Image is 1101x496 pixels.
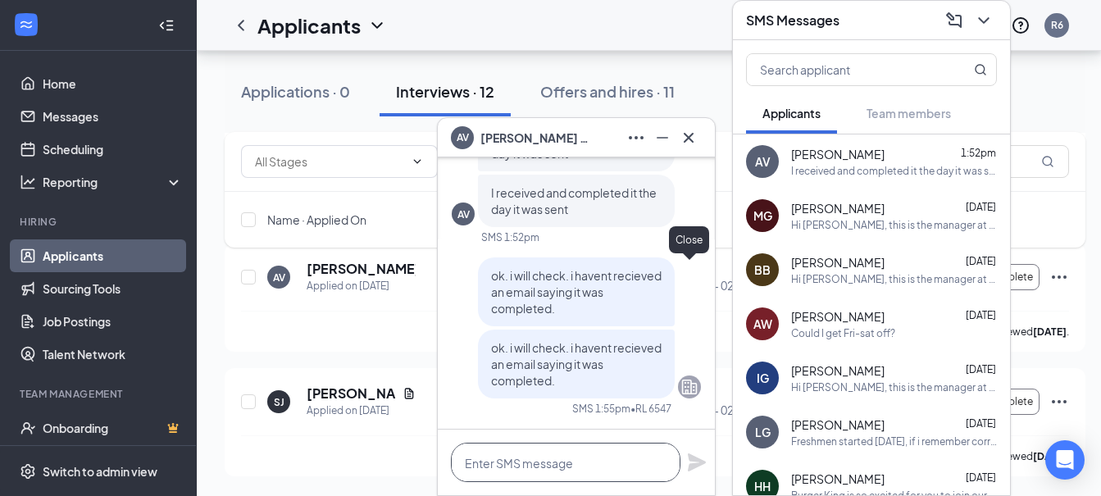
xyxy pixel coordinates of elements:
svg: Analysis [20,174,36,190]
a: Messages [43,100,183,133]
a: Applicants [43,239,183,272]
span: [DATE] [966,417,996,430]
span: Team members [867,106,951,121]
svg: QuestionInfo [1011,16,1030,35]
div: AW [753,316,772,332]
div: IG [757,370,769,386]
div: Could I get Fri-sat off? [791,326,895,340]
div: Applications · 0 [241,81,350,102]
svg: ComposeMessage [944,11,964,30]
svg: ChevronLeft [231,16,251,35]
span: [DATE] [966,309,996,321]
svg: MagnifyingGlass [1041,155,1054,168]
svg: ChevronDown [411,155,424,168]
div: AV [457,207,470,221]
span: [PERSON_NAME] [791,200,885,216]
span: [PERSON_NAME] [791,471,885,487]
svg: ChevronDown [367,16,387,35]
div: Open Intercom Messenger [1045,440,1085,480]
button: Ellipses [623,125,649,151]
svg: MagnifyingGlass [974,63,987,76]
div: SMS 1:52pm [481,230,539,244]
div: SJ [274,395,284,409]
div: Hi [PERSON_NAME], this is the manager at Burger King Your interview with us for the Team Member i... [791,272,997,286]
span: [PERSON_NAME] [791,362,885,379]
svg: Minimize [653,128,672,148]
div: Close [669,226,709,253]
h3: SMS Messages [746,11,839,30]
span: [PERSON_NAME] [791,308,885,325]
span: [PERSON_NAME] [791,254,885,271]
div: Interviews · 12 [396,81,494,102]
div: Applied on [DATE] [307,403,416,419]
svg: Collapse [158,17,175,34]
b: [DATE] [1033,450,1067,462]
svg: Plane [687,453,707,472]
svg: ChevronDown [974,11,994,30]
div: Hiring [20,215,180,229]
div: HH [754,478,771,494]
span: ok. i will check. i havent recieved an email saying it was completed. [491,268,662,316]
svg: Ellipses [1049,267,1069,287]
div: SMS 1:55pm [572,402,630,416]
span: [DATE] [966,363,996,375]
div: AV [755,153,771,170]
svg: Company [680,377,699,397]
svg: Ellipses [1049,392,1069,412]
div: Applied on [DATE] [307,278,416,294]
a: OnboardingCrown [43,412,183,444]
svg: Cross [679,128,698,148]
div: Team Management [20,387,180,401]
a: Home [43,67,183,100]
svg: Ellipses [626,128,646,148]
h5: [PERSON_NAME] [307,385,396,403]
button: ComposeMessage [941,7,967,34]
div: BB [754,262,771,278]
span: [DATE] [966,255,996,267]
div: Freshmen started [DATE], if i remember correctly. [791,435,997,448]
span: [PERSON_NAME] Valentino [480,129,595,147]
span: I received and completed it the day it was sent [491,185,657,216]
a: Sourcing Tools [43,272,183,305]
b: [DATE] [1033,325,1067,338]
a: Scheduling [43,133,183,166]
span: ok. i will check. i havent recieved an email saying it was completed. [491,340,662,388]
div: Hi [PERSON_NAME], this is the manager at Burger King Your interview with us for the Team Member i... [791,380,997,394]
svg: Document [403,387,416,400]
div: Switch to admin view [43,463,157,480]
div: Hi [PERSON_NAME], this is the manager at Burger King Your interview with us for the Team Member i... [791,218,997,232]
span: [DATE] [966,201,996,213]
button: Minimize [649,125,676,151]
span: Applicants [762,106,821,121]
button: Cross [676,125,702,151]
svg: WorkstreamLogo [18,16,34,33]
button: ChevronDown [971,7,997,34]
span: [PERSON_NAME] [791,416,885,433]
div: R6 [1051,18,1063,32]
span: [PERSON_NAME] [791,146,885,162]
h1: Applicants [257,11,361,39]
input: All Stages [255,152,404,171]
svg: Settings [20,463,36,480]
div: I received and completed it the day it was sent [791,164,997,178]
div: LG [755,424,771,440]
span: • RL 6547 [630,402,671,416]
input: Search applicant [747,54,941,85]
div: Reporting [43,174,184,190]
h5: [PERSON_NAME] [307,260,416,278]
div: MG [753,207,772,224]
span: Name · Applied On [267,212,366,228]
a: Job Postings [43,305,183,338]
div: AV [273,271,285,284]
a: Talent Network [43,338,183,371]
div: Offers and hires · 11 [540,81,675,102]
span: [DATE] [966,471,996,484]
span: 1:52pm [961,147,996,159]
